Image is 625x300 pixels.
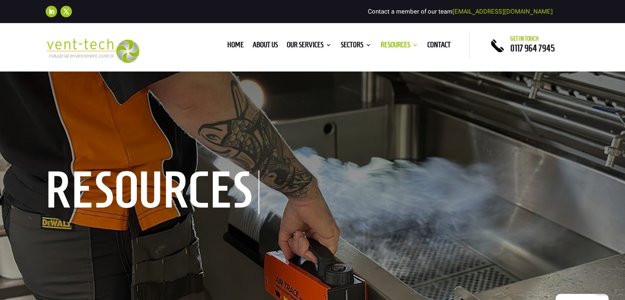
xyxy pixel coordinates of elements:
a: Our Services [287,42,332,51]
a: Follow on X [60,6,72,17]
span: Get in touch [510,35,539,42]
a: Resources [381,42,418,51]
a: Contact [427,42,451,51]
a: 0117 964 7945 [510,43,555,53]
img: 2023-09-27T08_35_16.549ZVENT-TECH---Clear-background [46,39,140,63]
a: Sectors [341,42,371,51]
h1: Resources [46,170,259,214]
a: About us [253,42,278,51]
a: [EMAIL_ADDRESS][DOMAIN_NAME] [452,8,553,15]
a: Home [227,42,244,51]
a: Follow on LinkedIn [46,6,57,17]
span: Contact a member of our team [368,8,553,15]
